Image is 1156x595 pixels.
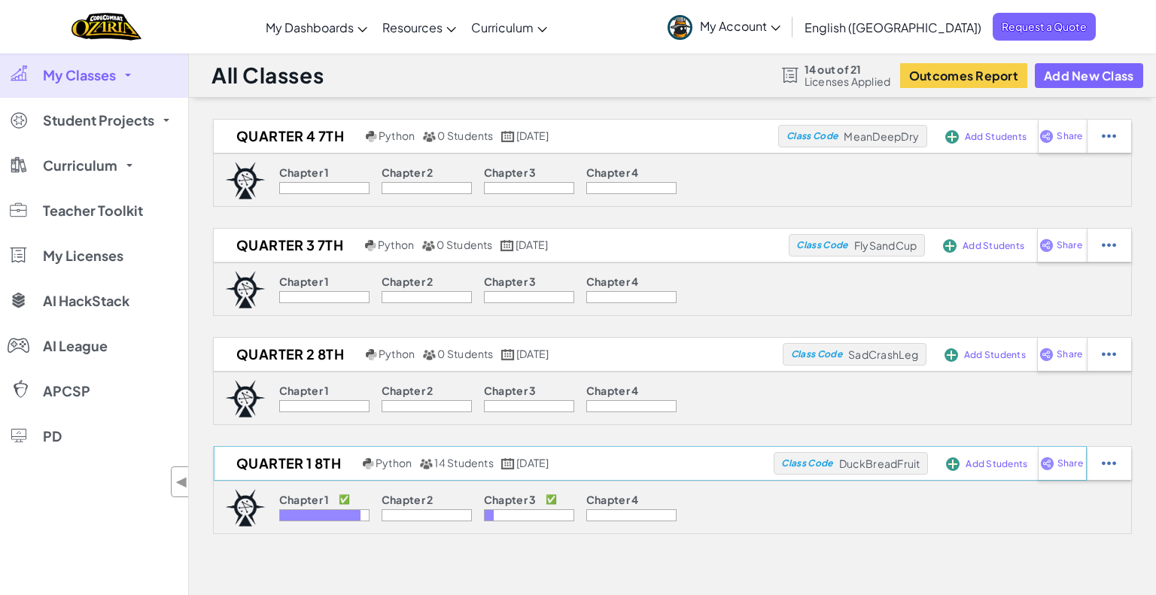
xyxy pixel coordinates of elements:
[1102,348,1116,361] img: IconStudentEllipsis.svg
[1039,129,1054,143] img: IconShare_Purple.svg
[586,166,639,178] p: Chapter 4
[963,241,1024,250] span: Add Students
[668,15,692,40] img: avatar
[214,234,789,257] a: Quarter 3 7th Python 0 Students [DATE]
[379,129,415,142] span: Python
[279,275,330,287] p: Chapter 1
[71,11,141,42] img: Home
[214,125,778,147] a: Quarter 4 7th Python 0 Students [DATE]
[546,493,557,505] p: ✅
[71,11,141,42] a: Ozaria by CodeCombat logo
[43,249,123,263] span: My Licenses
[854,238,917,252] span: FlySandCup
[516,129,549,142] span: [DATE]
[805,20,981,35] span: English ([GEOGRAPHIC_DATA])
[382,384,433,396] p: Chapter 2
[965,132,1027,141] span: Add Students
[797,7,989,47] a: English ([GEOGRAPHIC_DATA])
[1040,457,1054,470] img: IconShare_Purple.svg
[225,271,266,308] img: logo
[214,452,774,475] a: Quarter 1 8th Python 14 Students [DATE]
[943,239,957,253] img: IconAddStudents.svg
[464,7,555,47] a: Curriculum
[279,384,330,396] p: Chapter 1
[279,493,330,505] p: Chapter 1
[945,348,958,362] img: IconAddStudents.svg
[419,458,433,469] img: MultipleUsers.png
[586,493,639,505] p: Chapter 4
[43,159,117,172] span: Curriculum
[211,61,324,90] h1: All Classes
[501,349,515,360] img: calendar.svg
[366,131,377,142] img: python.png
[363,458,374,469] img: python.png
[586,384,639,396] p: Chapter 4
[484,275,537,287] p: Chapter 3
[43,294,129,308] span: AI HackStack
[225,162,266,199] img: logo
[214,125,362,147] h2: Quarter 4 7th
[434,456,494,469] span: 14 Students
[1102,457,1116,470] img: IconStudentEllipsis.svg
[175,471,188,493] span: ◀
[225,489,266,527] img: logo
[43,68,116,82] span: My Classes
[786,132,838,141] span: Class Code
[484,166,537,178] p: Chapter 3
[516,347,549,360] span: [DATE]
[378,238,414,251] span: Python
[365,240,376,251] img: python.png
[781,459,832,468] span: Class Code
[484,493,537,505] p: Chapter 3
[339,493,350,505] p: ✅
[471,20,534,35] span: Curriculum
[379,347,415,360] span: Python
[366,349,377,360] img: python.png
[1102,238,1116,252] img: IconStudentEllipsis.svg
[805,75,891,87] span: Licenses Applied
[279,166,330,178] p: Chapter 1
[437,347,493,360] span: 0 Students
[993,13,1096,41] span: Request a Quote
[501,131,515,142] img: calendar.svg
[516,238,548,251] span: [DATE]
[839,457,920,470] span: DuckBreadFruit
[966,460,1027,469] span: Add Students
[422,131,436,142] img: MultipleUsers.png
[964,351,1026,360] span: Add Students
[848,348,918,361] span: SadCrashLeg
[791,350,842,359] span: Class Code
[1057,132,1082,141] span: Share
[266,20,354,35] span: My Dashboards
[945,130,959,144] img: IconAddStudents.svg
[501,458,515,469] img: calendar.svg
[946,457,960,471] img: IconAddStudents.svg
[700,18,780,34] span: My Account
[1057,241,1082,250] span: Share
[382,166,433,178] p: Chapter 2
[382,493,433,505] p: Chapter 2
[214,343,362,366] h2: Quarter 2 8th
[1035,63,1143,88] button: Add New Class
[214,343,783,366] a: Quarter 2 8th Python 0 Students [DATE]
[660,3,788,50] a: My Account
[437,129,493,142] span: 0 Students
[516,456,549,469] span: [DATE]
[382,20,443,35] span: Resources
[805,63,891,75] span: 14 out of 21
[214,452,359,475] h2: Quarter 1 8th
[376,456,412,469] span: Python
[1039,238,1054,252] img: IconShare_Purple.svg
[43,339,108,353] span: AI League
[43,114,154,127] span: Student Projects
[437,238,492,251] span: 0 Students
[1057,459,1083,468] span: Share
[1039,348,1054,361] img: IconShare_Purple.svg
[382,275,433,287] p: Chapter 2
[900,63,1027,88] button: Outcomes Report
[796,241,847,250] span: Class Code
[258,7,375,47] a: My Dashboards
[586,275,639,287] p: Chapter 4
[214,234,361,257] h2: Quarter 3 7th
[421,240,435,251] img: MultipleUsers.png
